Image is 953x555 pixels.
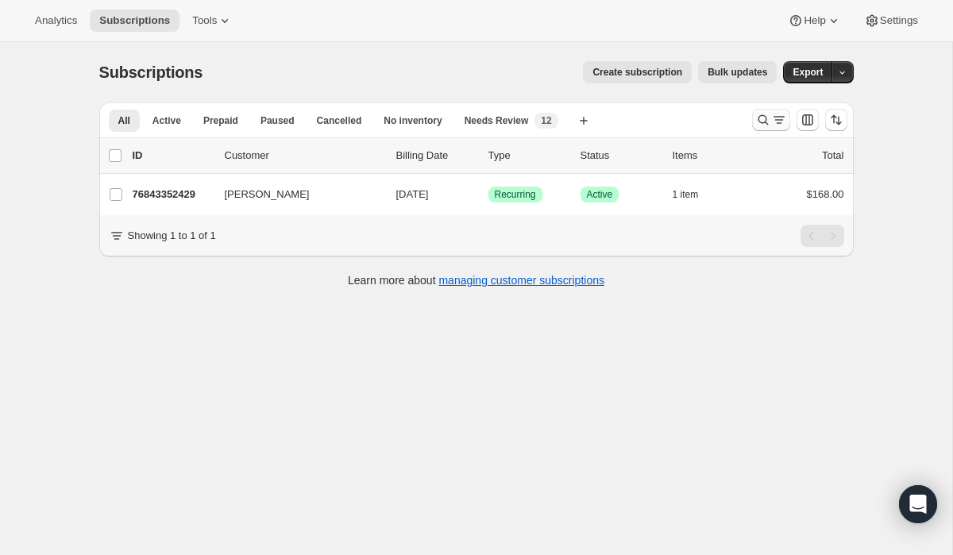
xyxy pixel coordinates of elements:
span: Subscriptions [99,14,170,27]
button: Sort the results [825,109,847,131]
button: Help [778,10,851,32]
span: Export [793,66,823,79]
button: Create new view [571,110,596,132]
div: Type [488,148,568,164]
button: Search and filter results [752,109,790,131]
span: No inventory [384,114,442,127]
span: All [118,114,130,127]
p: ID [133,148,212,164]
span: Create subscription [592,66,682,79]
span: Needs Review [465,114,529,127]
p: Status [581,148,660,164]
p: 76843352429 [133,187,212,202]
span: 12 [541,114,551,127]
span: Analytics [35,14,77,27]
button: 1 item [673,183,716,206]
p: Showing 1 to 1 of 1 [128,228,216,244]
p: Total [822,148,843,164]
span: Bulk updates [708,66,767,79]
p: Customer [225,148,384,164]
div: IDCustomerBilling DateTypeStatusItemsTotal [133,148,844,164]
button: Analytics [25,10,87,32]
p: Billing Date [396,148,476,164]
p: Learn more about [348,272,604,288]
button: Export [783,61,832,83]
span: Cancelled [317,114,362,127]
span: Paused [260,114,295,127]
button: Create subscription [583,61,692,83]
span: [DATE] [396,188,429,200]
span: Settings [880,14,918,27]
span: $168.00 [807,188,844,200]
button: Customize table column order and visibility [797,109,819,131]
span: Tools [192,14,217,27]
span: [PERSON_NAME] [225,187,310,202]
span: Recurring [495,188,536,201]
div: Items [673,148,752,164]
div: 76843352429[PERSON_NAME][DATE]SuccessRecurringSuccessActive1 item$168.00 [133,183,844,206]
span: Prepaid [203,114,238,127]
button: Bulk updates [698,61,777,83]
button: Subscriptions [90,10,179,32]
nav: Pagination [801,225,844,247]
span: Active [587,188,613,201]
div: Open Intercom Messenger [899,485,937,523]
span: Active [152,114,181,127]
a: managing customer subscriptions [438,274,604,287]
button: Tools [183,10,242,32]
button: Settings [855,10,928,32]
span: 1 item [673,188,699,201]
button: [PERSON_NAME] [215,182,374,207]
span: Subscriptions [99,64,203,81]
span: Help [804,14,825,27]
